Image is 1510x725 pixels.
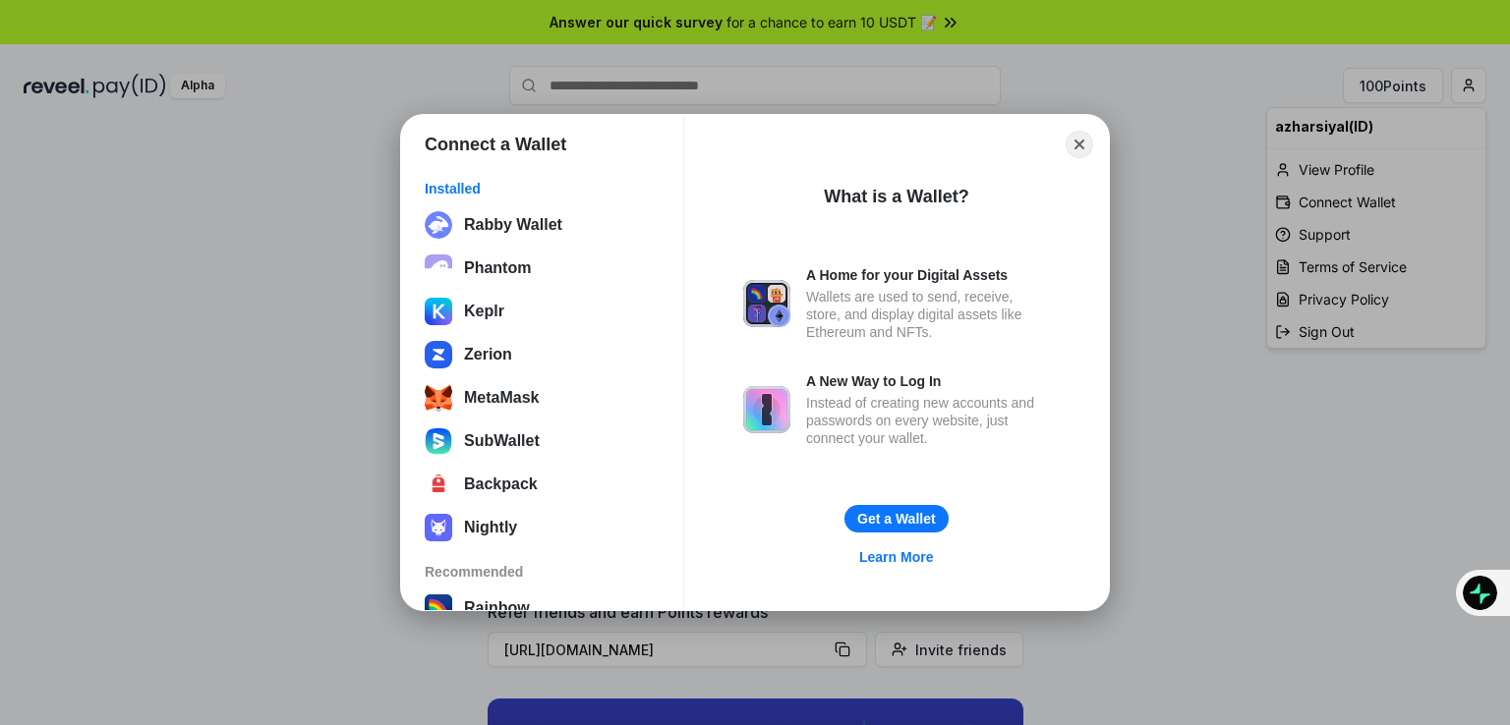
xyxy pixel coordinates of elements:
div: Zerion [464,346,512,363]
button: MetaMask [419,378,666,418]
button: Rabby Wallet [419,205,666,245]
img: svg+xml;base64,PHN2ZyB3aWR0aD0iMzIiIGhlaWdodD0iMzIiIHZpZXdCb3g9IjAgMCAzMiAzMiIgZmlsbD0ibm9uZSIgeG... [425,211,452,239]
div: Wallets are used to send, receive, store, and display digital assets like Ethereum and NFTs. [806,288,1050,341]
div: Rainbow [464,599,530,617]
button: Nightly [419,508,666,547]
img: svg+xml,%3Csvg%20xmlns%3D%22http%3A%2F%2Fwww.w3.org%2F2000%2Fsvg%22%20fill%3D%22none%22%20viewBox... [743,386,790,433]
img: svg+xml,%3Csvg%20xmlns%3D%22http%3A%2F%2Fwww.w3.org%2F2000%2Fsvg%22%20width%3D%22512%22%20height%... [425,341,452,368]
img: svg+xml,%3Csvg%20width%3D%22120%22%20height%3D%22120%22%20viewBox%3D%220%200%20120%20120%22%20fil... [425,594,452,622]
button: Close [1066,131,1093,158]
img: 4BxBxKvl5W07cAAAAASUVORK5CYII= [425,471,452,498]
button: Phantom [419,249,666,288]
button: Rainbow [419,588,666,628]
button: Keplr [419,292,666,331]
img: svg+xml,%3Csvg%20xmlns%3D%22http%3A%2F%2Fwww.w3.org%2F2000%2Fsvg%22%20fill%3D%22none%22%20viewBox... [743,280,790,327]
img: svg+xml;base64,PD94bWwgdmVyc2lvbj0iMS4wIiBlbmNvZGluZz0idXRmLTgiPz4NCjwhLS0gR2VuZXJhdG9yOiBBZG9iZS... [425,514,452,541]
div: Nightly [464,519,517,536]
img: epq2vO3P5aLWl15yRS7Q49p1fHTx2Sgh99jU3kfXv7cnPATIVQHAx5oQs66JWv3SWEjHOsb3kKgmE5WNBxBId7C8gm8wEgOvz... [425,254,452,282]
div: Rabby Wallet [464,216,562,234]
div: Installed [425,180,660,197]
div: A New Way to Log In [806,372,1050,390]
div: What is a Wallet? [824,185,968,208]
div: Recommended [425,563,660,581]
div: Backpack [464,475,538,493]
div: A Home for your Digital Assets [806,266,1050,284]
button: Backpack [419,465,666,504]
div: MetaMask [464,389,539,407]
button: Get a Wallet [844,505,949,532]
div: Keplr [464,303,504,320]
div: Get a Wallet [857,510,936,528]
div: Learn More [859,548,933,566]
div: Phantom [464,259,531,277]
h1: Connect a Wallet [425,133,566,156]
div: SubWallet [464,432,540,450]
button: Zerion [419,335,666,374]
div: Instead of creating new accounts and passwords on every website, just connect your wallet. [806,394,1050,447]
img: svg+xml;base64,PHN2ZyB3aWR0aD0iMTYwIiBoZWlnaHQ9IjE2MCIgZmlsbD0ibm9uZSIgeG1sbnM9Imh0dHA6Ly93d3cudz... [425,427,452,455]
img: svg+xml;base64,PHN2ZyB3aWR0aD0iMzUiIGhlaWdodD0iMzQiIHZpZXdCb3g9IjAgMCAzNSAzNCIgZmlsbD0ibm9uZSIgeG... [425,384,452,412]
a: Learn More [847,544,945,570]
button: SubWallet [419,421,666,461]
img: ByMCUfJCc2WaAAAAAElFTkSuQmCC [425,298,452,325]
